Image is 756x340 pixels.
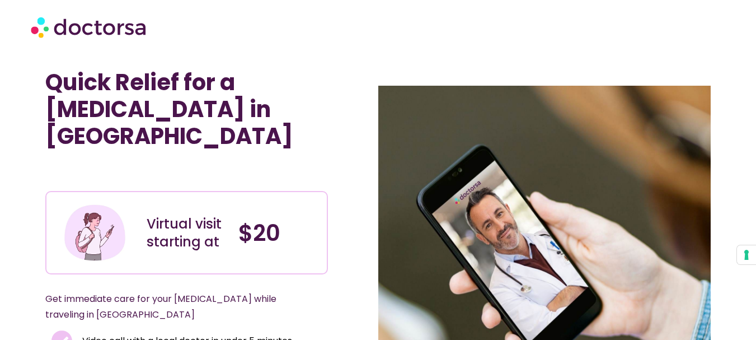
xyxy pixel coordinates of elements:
img: Illustration depicting a young woman in a casual outfit, engaged with her smartphone. She has a p... [63,201,127,265]
p: Get immediate care for your [MEDICAL_DATA] while traveling in [GEOGRAPHIC_DATA] [45,291,301,323]
div: Virtual visit starting at [147,215,227,251]
h4: $20 [238,220,319,246]
button: Your consent preferences for tracking technologies [737,245,756,264]
h1: Quick Relief for a [MEDICAL_DATA] in [GEOGRAPHIC_DATA] [45,69,328,150]
iframe: Customer reviews powered by Trustpilot [51,166,219,180]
